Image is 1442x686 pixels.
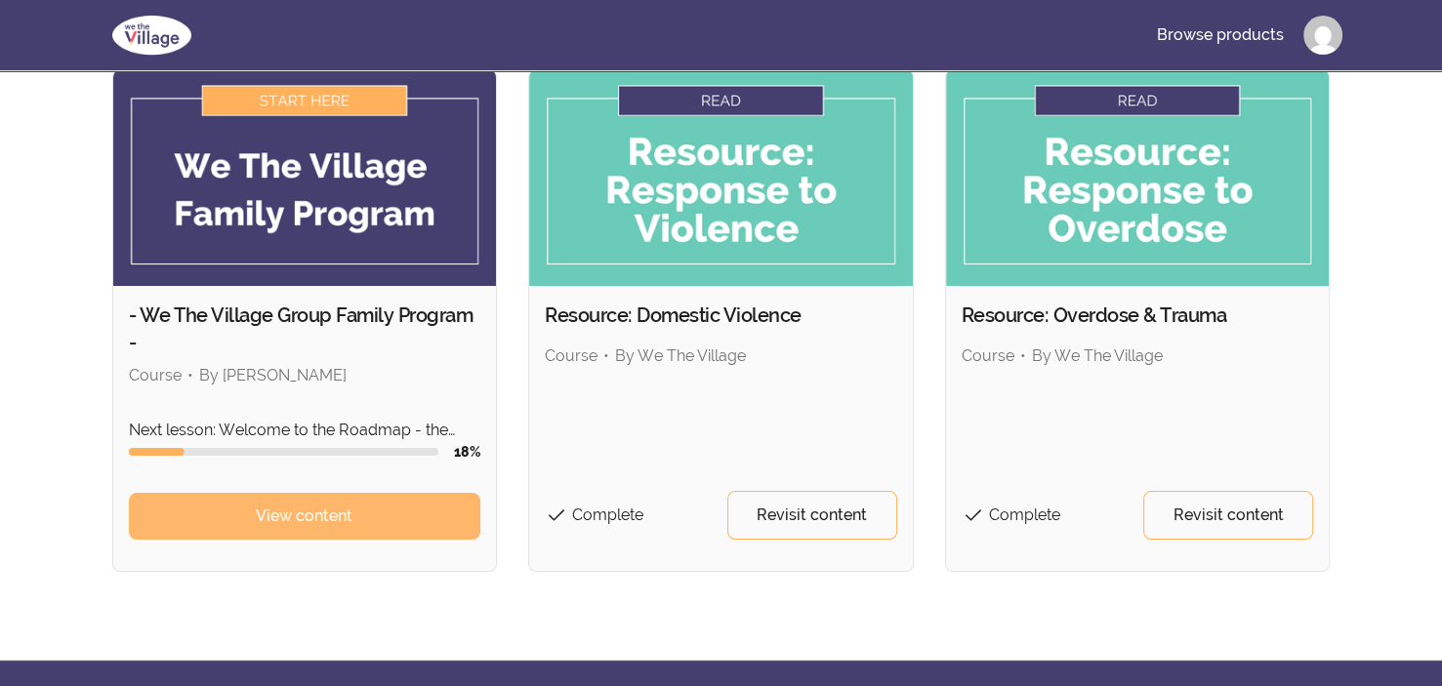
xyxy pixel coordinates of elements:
a: Revisit content [1143,491,1313,540]
img: Product image for Resource: Domestic Violence [529,70,913,286]
span: By We The Village [615,346,746,365]
span: 18 % [454,444,480,460]
span: By We The Village [1032,346,1163,365]
h2: Resource: Domestic Violence [545,302,897,329]
p: Next lesson: Welcome to the Roadmap - the foundation for behavior change. [129,419,481,442]
span: Complete [572,505,643,524]
img: Product image for Resource: Overdose & Trauma [946,70,1330,286]
span: check [962,504,985,527]
span: • [187,366,193,384]
h2: Resource: Overdose & Trauma [962,302,1314,329]
span: Course [129,366,182,384]
img: We The Village logo [101,12,203,59]
span: Complete [989,505,1060,524]
nav: Main [1141,12,1342,59]
span: By [PERSON_NAME] [199,366,347,384]
h2: - We The Village Group Family Program - [129,302,481,356]
span: check [545,504,568,527]
span: Revisit content [1174,504,1284,527]
a: View content [129,493,481,540]
a: Revisit content [727,491,897,540]
img: Product image for - We The Village Group Family Program - [113,70,497,286]
span: View content [256,504,352,528]
span: • [603,346,609,365]
span: Course [545,346,597,365]
img: Profile image for Lauren Coughlin [1303,16,1342,55]
span: Revisit content [757,504,867,527]
span: Course [962,346,1014,365]
span: • [1020,346,1026,365]
a: Browse products [1141,12,1299,59]
div: Course progress [129,448,439,456]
